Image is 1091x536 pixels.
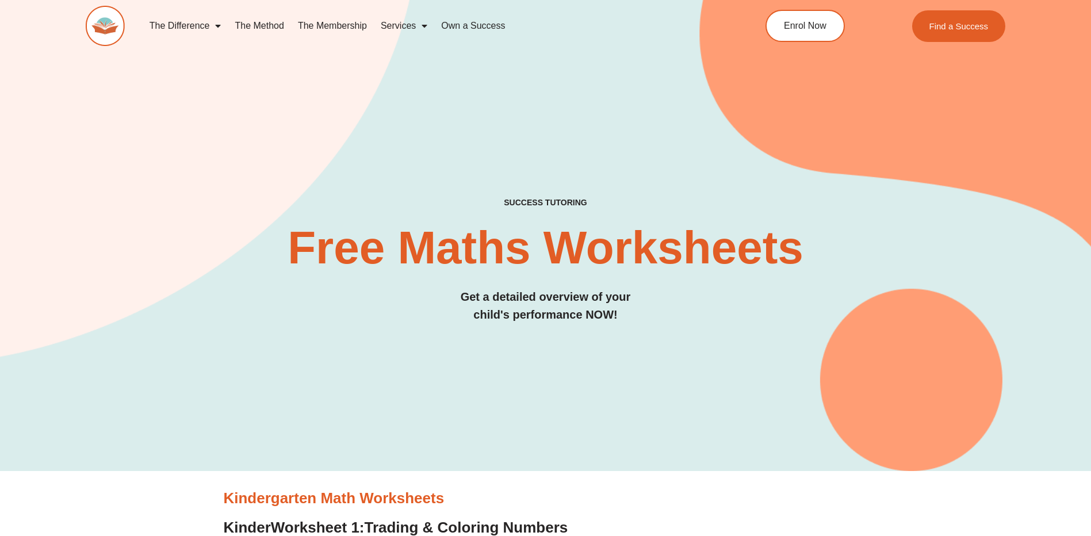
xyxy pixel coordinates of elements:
a: Enrol Now [765,10,845,42]
span: Kinder [224,519,271,536]
a: Services [374,13,434,39]
h3: Kindergarten Math Worksheets [224,489,868,508]
span: Enrol Now [784,21,826,30]
a: Own a Success [434,13,512,39]
a: The Membership [291,13,374,39]
a: The Method [228,13,290,39]
h3: Get a detailed overview of your child's performance NOW! [86,288,1006,324]
a: The Difference [143,13,228,39]
h2: Free Maths Worksheets​ [86,225,1006,271]
h4: SUCCESS TUTORING​ [86,198,1006,208]
span: Worksheet 1: [271,519,365,536]
span: Find a Success [929,22,989,30]
nav: Menu [143,13,713,39]
a: Find a Success [912,10,1006,42]
a: KinderWorksheet 1:Trading & Coloring Numbers [224,519,568,536]
span: Trading & Coloring Numbers [365,519,568,536]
